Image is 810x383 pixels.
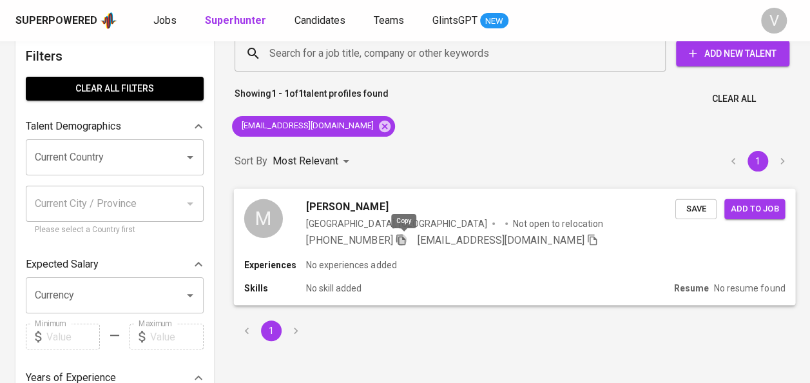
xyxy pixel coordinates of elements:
[306,233,392,246] span: [PHONE_NUMBER]
[205,13,269,29] a: Superhunter
[432,13,508,29] a: GlintsGPT NEW
[205,14,266,26] b: Superhunter
[273,150,354,173] div: Most Relevant
[35,224,195,237] p: Please select a Country first
[36,81,193,97] span: Clear All filters
[26,77,204,101] button: Clear All filters
[374,14,404,26] span: Teams
[721,151,795,172] nav: pagination navigation
[714,282,785,295] p: No resume found
[26,46,204,66] h6: Filters
[306,199,388,214] span: [PERSON_NAME]
[271,88,289,99] b: 1 - 1
[181,286,199,304] button: Open
[26,119,121,134] p: Talent Demographics
[480,15,508,28] span: NEW
[235,87,389,111] p: Showing of talent profiles found
[244,199,283,237] div: M
[273,153,338,169] p: Most Relevant
[712,91,756,107] span: Clear All
[100,11,117,30] img: app logo
[235,320,308,341] nav: pagination navigation
[26,257,99,272] p: Expected Salary
[15,11,117,30] a: Superpoweredapp logo
[153,14,177,26] span: Jobs
[232,116,395,137] div: [EMAIL_ADDRESS][DOMAIN_NAME]
[374,13,407,29] a: Teams
[294,14,345,26] span: Candidates
[261,320,282,341] button: page 1
[674,282,709,295] p: Resume
[513,217,603,230] p: Not open to relocation
[244,282,306,295] p: Skills
[731,201,778,216] span: Add to job
[235,189,795,305] a: M[PERSON_NAME][GEOGRAPHIC_DATA], [GEOGRAPHIC_DATA]Not open to relocation[PHONE_NUMBER] [EMAIL_ADD...
[675,199,717,219] button: Save
[15,14,97,28] div: Superpowered
[235,153,267,169] p: Sort By
[306,282,362,295] p: No skill added
[232,120,381,132] span: [EMAIL_ADDRESS][DOMAIN_NAME]
[676,41,789,66] button: Add New Talent
[747,151,768,172] button: page 1
[724,199,785,219] button: Add to job
[707,87,761,111] button: Clear All
[306,217,487,230] div: [GEOGRAPHIC_DATA], [GEOGRAPHIC_DATA]
[294,13,348,29] a: Candidates
[298,88,304,99] b: 1
[26,113,204,139] div: Talent Demographics
[682,201,710,216] span: Save
[761,8,787,34] div: V
[432,14,477,26] span: GlintsGPT
[306,259,396,271] p: No experiences added
[46,324,100,349] input: Value
[686,46,779,62] span: Add New Talent
[181,148,199,166] button: Open
[244,259,306,271] p: Experiences
[418,233,584,246] span: [EMAIL_ADDRESS][DOMAIN_NAME]
[153,13,179,29] a: Jobs
[150,324,204,349] input: Value
[26,251,204,277] div: Expected Salary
